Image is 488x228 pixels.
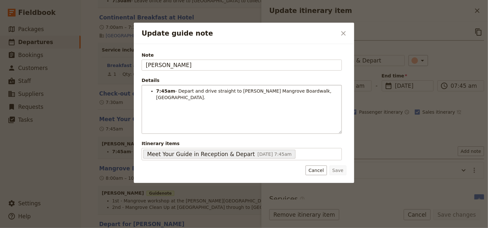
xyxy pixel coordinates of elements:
[330,165,346,175] button: Save
[156,88,333,100] span: - Depart and drive straight to [PERSON_NAME] Mangrove Boardwalk, [GEOGRAPHIC_DATA].
[142,140,342,147] span: Itinerary items
[258,152,292,157] span: [DATE] 7:45am
[156,88,175,94] strong: 7:45am
[142,77,342,84] div: Details
[147,150,255,158] span: Meet Your Guide in Reception & Depart
[142,28,337,38] h2: Update guide note
[306,165,327,175] button: Cancel
[142,60,342,71] input: Note
[338,28,349,39] button: Close dialog
[142,52,342,58] span: Note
